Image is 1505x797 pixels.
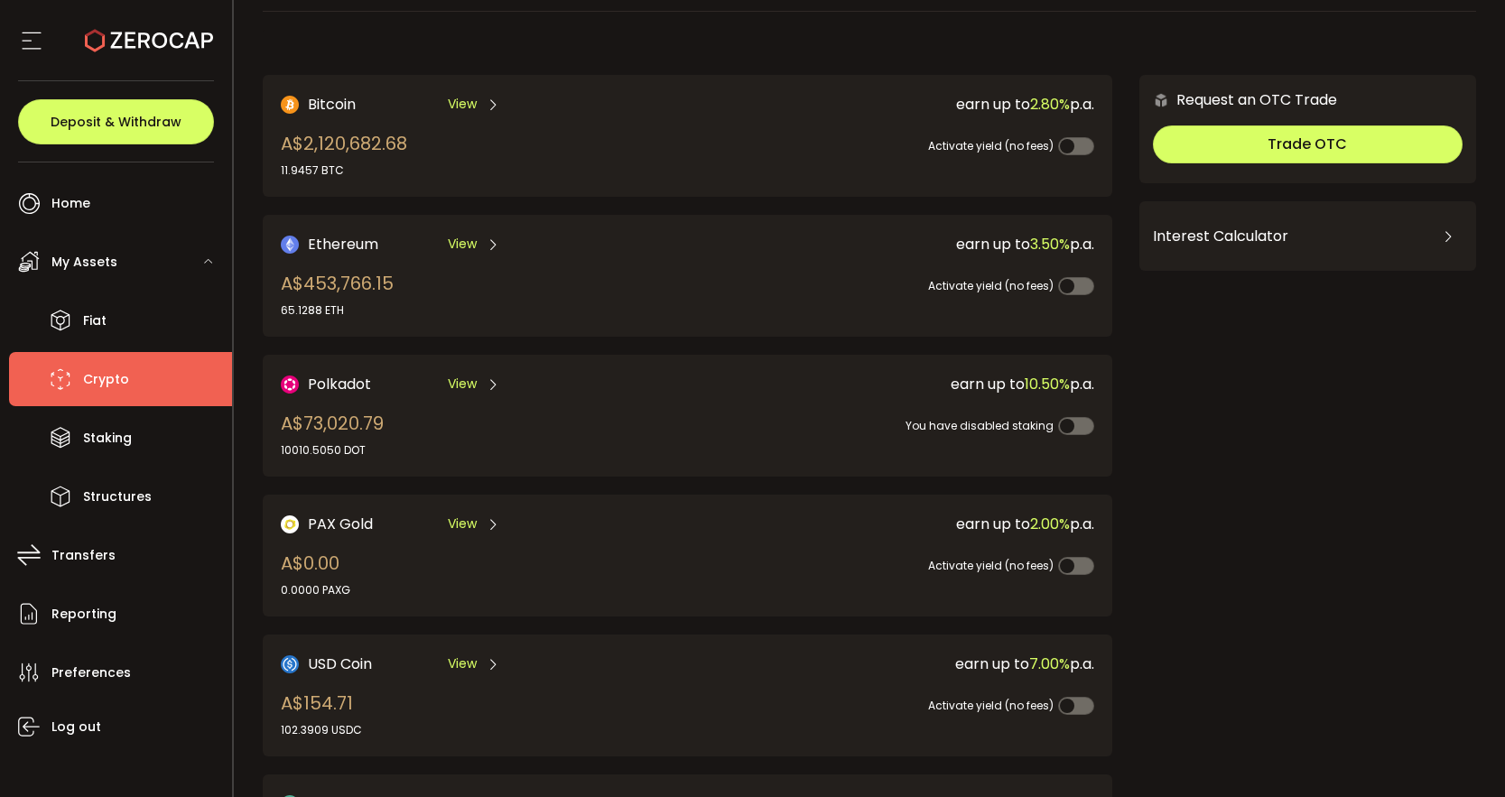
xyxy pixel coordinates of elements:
[683,513,1094,535] div: earn up to p.a.
[51,249,117,275] span: My Assets
[448,654,477,673] span: View
[683,373,1094,395] div: earn up to p.a.
[683,93,1094,116] div: earn up to p.a.
[683,653,1094,675] div: earn up to p.a.
[83,366,129,393] span: Crypto
[281,722,362,738] div: 102.3909 USDC
[281,236,299,254] img: Ethereum
[281,302,394,319] div: 65.1288 ETH
[1139,88,1337,111] div: Request an OTC Trade
[308,513,373,535] span: PAX Gold
[51,190,90,217] span: Home
[1030,234,1070,255] span: 3.50%
[308,373,371,395] span: Polkadot
[1153,215,1463,258] div: Interest Calculator
[83,484,152,510] span: Structures
[1415,710,1505,797] iframe: Chat Widget
[281,270,394,319] div: A$453,766.15
[281,410,384,459] div: A$73,020.79
[928,278,1054,293] span: Activate yield (no fees)
[51,601,116,627] span: Reporting
[51,542,116,569] span: Transfers
[281,690,362,738] div: A$154.71
[51,116,181,128] span: Deposit & Withdraw
[51,714,101,740] span: Log out
[308,653,372,675] span: USD Coin
[683,233,1094,255] div: earn up to p.a.
[308,93,356,116] span: Bitcoin
[928,558,1054,573] span: Activate yield (no fees)
[448,375,477,394] span: View
[281,655,299,673] img: USD Coin
[1025,374,1070,394] span: 10.50%
[281,130,407,179] div: A$2,120,682.68
[928,698,1054,713] span: Activate yield (no fees)
[1153,92,1169,108] img: 6nGpN7MZ9FLuBP83NiajKbTRY4UzlzQtBKtCrLLspmCkSvCZHBKvY3NxgQaT5JnOQREvtQ257bXeeSTueZfAPizblJ+Fe8JwA...
[18,99,214,144] button: Deposit & Withdraw
[83,308,107,334] span: Fiat
[1153,125,1463,163] button: Trade OTC
[1268,134,1347,154] span: Trade OTC
[928,138,1054,153] span: Activate yield (no fees)
[1030,94,1070,115] span: 2.80%
[281,375,299,394] img: DOT
[1030,514,1070,534] span: 2.00%
[308,233,378,255] span: Ethereum
[281,442,384,459] div: 10010.5050 DOT
[906,418,1054,433] span: You have disabled staking
[281,96,299,114] img: Bitcoin
[51,660,131,686] span: Preferences
[448,95,477,114] span: View
[448,514,477,533] span: View
[1029,653,1070,674] span: 7.00%
[83,425,132,451] span: Staking
[281,550,350,598] div: A$0.00
[448,235,477,254] span: View
[281,582,350,598] div: 0.0000 PAXG
[281,515,299,533] img: PAX Gold
[281,162,407,179] div: 11.9457 BTC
